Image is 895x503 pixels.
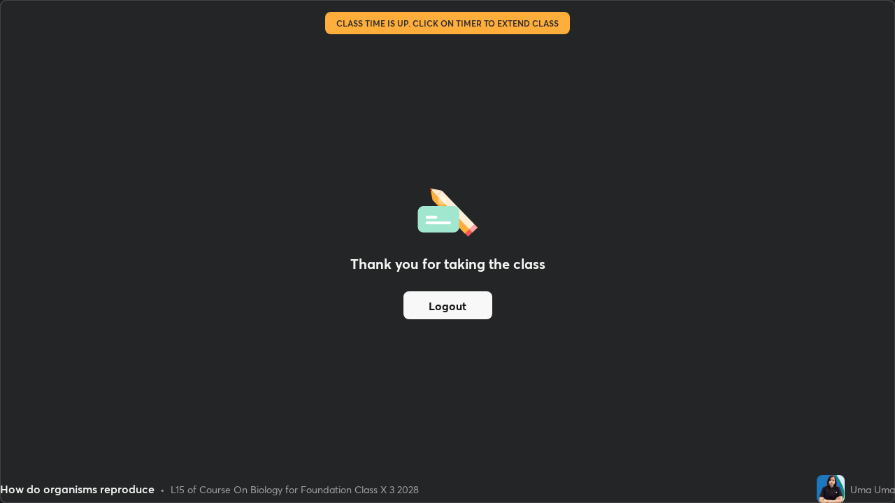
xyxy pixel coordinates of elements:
button: Logout [403,291,492,319]
img: offlineFeedback.1438e8b3.svg [417,184,478,237]
img: 777e39fddbb045bfa7166575ce88b650.jpg [817,475,845,503]
h2: Thank you for taking the class [350,254,545,275]
div: L15 of Course On Biology for Foundation Class X 3 2028 [171,482,419,497]
div: Uma Uma [850,482,895,497]
div: • [160,482,165,497]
